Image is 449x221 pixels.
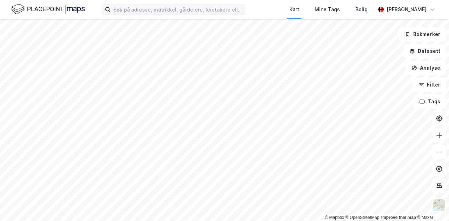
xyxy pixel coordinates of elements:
[414,187,449,221] iframe: Chat Widget
[11,3,85,15] img: logo.f888ab2527a4732fd821a326f86c7f29.svg
[381,215,416,220] a: Improve this map
[403,44,446,58] button: Datasett
[355,5,368,14] div: Bolig
[413,78,446,92] button: Filter
[315,5,340,14] div: Mine Tags
[414,95,446,109] button: Tags
[289,5,299,14] div: Kart
[406,61,446,75] button: Analyse
[399,27,446,41] button: Bokmerker
[387,5,427,14] div: [PERSON_NAME]
[325,215,344,220] a: Mapbox
[346,215,380,220] a: OpenStreetMap
[110,4,245,15] input: Søk på adresse, matrikkel, gårdeiere, leietakere eller personer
